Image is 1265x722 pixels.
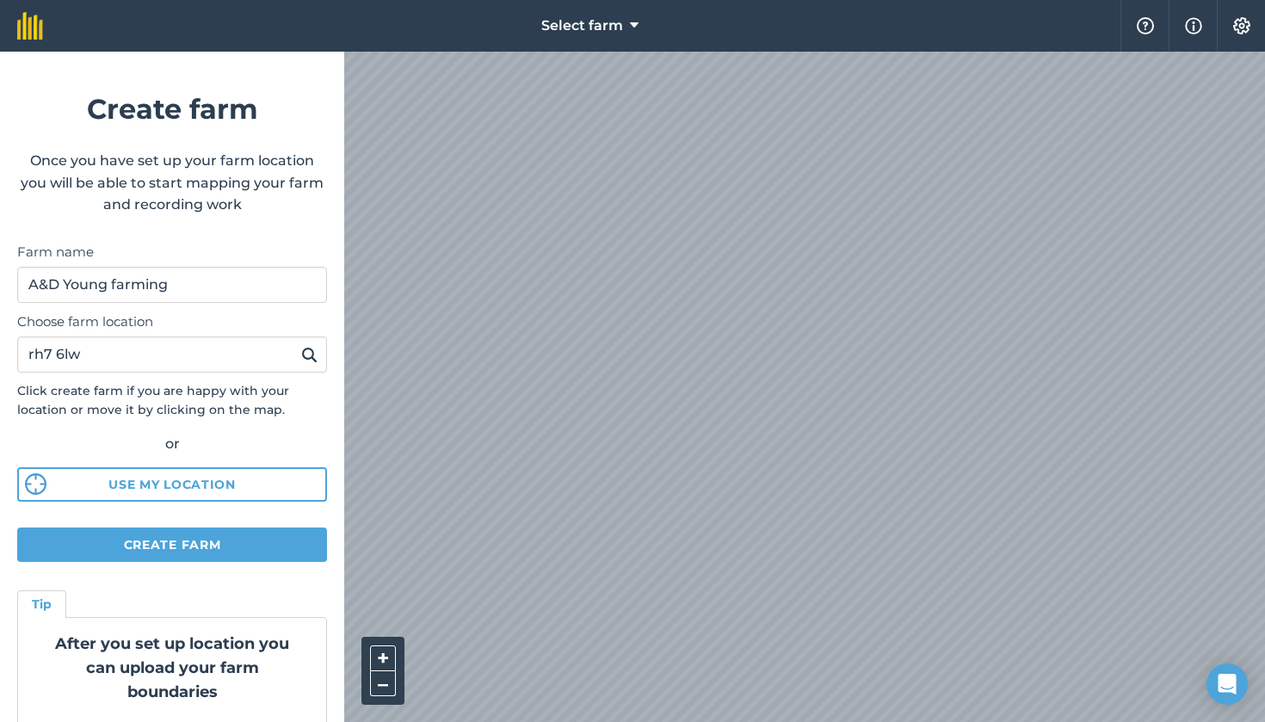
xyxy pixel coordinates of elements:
[1135,17,1156,34] img: A question mark icon
[17,381,327,420] p: Click create farm if you are happy with your location or move it by clicking on the map.
[17,12,43,40] img: fieldmargin Logo
[17,528,327,562] button: Create farm
[17,336,327,373] input: Enter your farm’s address
[17,433,327,455] div: or
[301,344,318,365] img: svg+xml;base64,PHN2ZyB4bWxucz0iaHR0cDovL3d3dy53My5vcmcvMjAwMC9zdmciIHdpZHRoPSIxOSIgaGVpZ2h0PSIyNC...
[17,467,327,502] button: Use my location
[17,242,327,262] label: Farm name
[17,267,327,303] input: Farm name
[55,634,289,701] strong: After you set up location you can upload your farm boundaries
[1206,663,1248,705] div: Open Intercom Messenger
[17,150,327,216] p: Once you have set up your farm location you will be able to start mapping your farm and recording...
[32,595,52,614] h4: Tip
[17,87,327,131] h1: Create farm
[370,671,396,696] button: –
[370,645,396,671] button: +
[1185,15,1202,36] img: svg+xml;base64,PHN2ZyB4bWxucz0iaHR0cDovL3d3dy53My5vcmcvMjAwMC9zdmciIHdpZHRoPSIxNyIgaGVpZ2h0PSIxNy...
[17,312,327,332] label: Choose farm location
[25,473,46,495] img: svg%3e
[1231,17,1252,34] img: A cog icon
[541,15,623,36] span: Select farm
